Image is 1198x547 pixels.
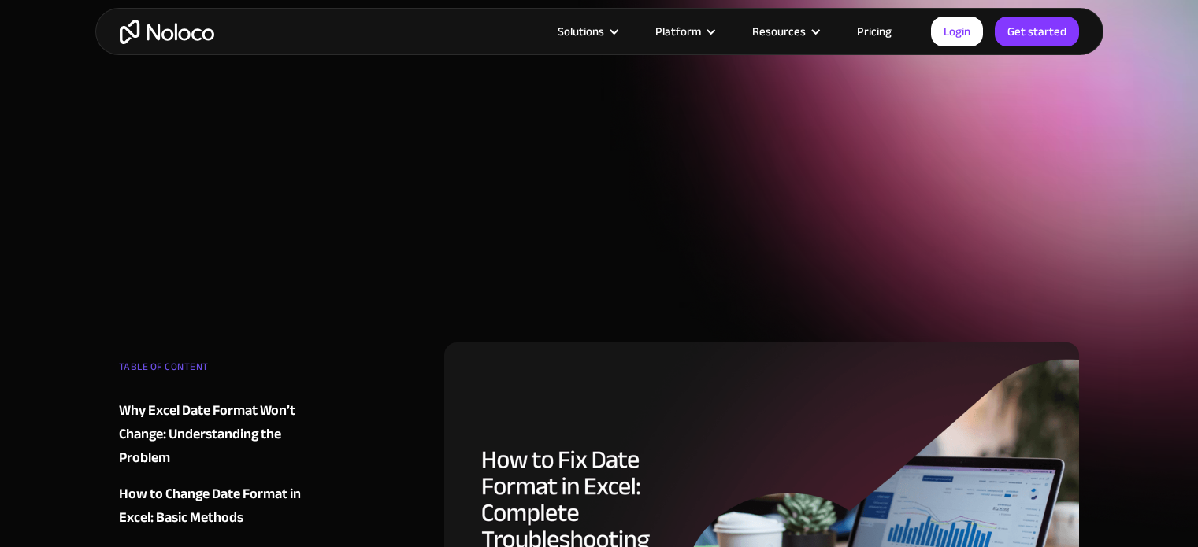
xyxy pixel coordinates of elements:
[636,21,733,42] div: Platform
[837,21,911,42] a: Pricing
[558,21,604,42] div: Solutions
[538,21,636,42] div: Solutions
[655,21,701,42] div: Platform
[119,482,310,530] a: How to Change Date Format in Excel: Basic Methods
[119,355,310,386] div: TABLE OF CONTENT
[119,399,310,470] a: Why Excel Date Format Won’t Change: Understanding the Problem
[995,17,1079,46] a: Get started
[752,21,806,42] div: Resources
[733,21,837,42] div: Resources
[931,17,983,46] a: Login
[120,20,214,44] a: home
